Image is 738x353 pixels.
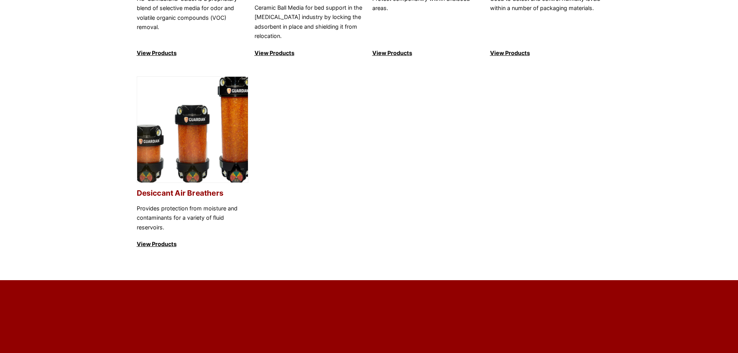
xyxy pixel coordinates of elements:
p: View Products [372,48,484,58]
p: Provides protection from moisture and contaminants for a variety of fluid reservoirs. [137,204,248,232]
p: View Products [137,239,248,249]
p: View Products [490,48,602,58]
p: Ceramic Ball Media for bed support in the [MEDICAL_DATA] industry by locking the adsorbent in pla... [255,3,366,41]
a: Desiccant Air Breathers Desiccant Air Breathers Provides protection from moisture and contaminant... [137,76,248,249]
p: View Products [255,48,366,58]
p: View Products [137,48,248,58]
img: Desiccant Air Breathers [137,77,248,183]
h2: Desiccant Air Breathers [137,189,248,198]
